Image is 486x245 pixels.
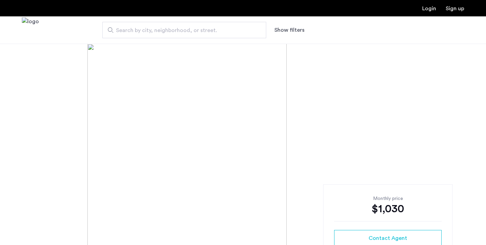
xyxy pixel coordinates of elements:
img: logo [22,17,39,43]
span: Contact Agent [369,234,407,242]
span: Search by city, neighborhood, or street. [116,26,247,34]
button: Show or hide filters [274,26,304,34]
a: Login [422,6,436,11]
input: Apartment Search [102,22,266,38]
div: $1,030 [334,202,442,216]
a: Cazamio Logo [22,17,39,43]
div: Monthly price [334,195,442,202]
a: Registration [446,6,464,11]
